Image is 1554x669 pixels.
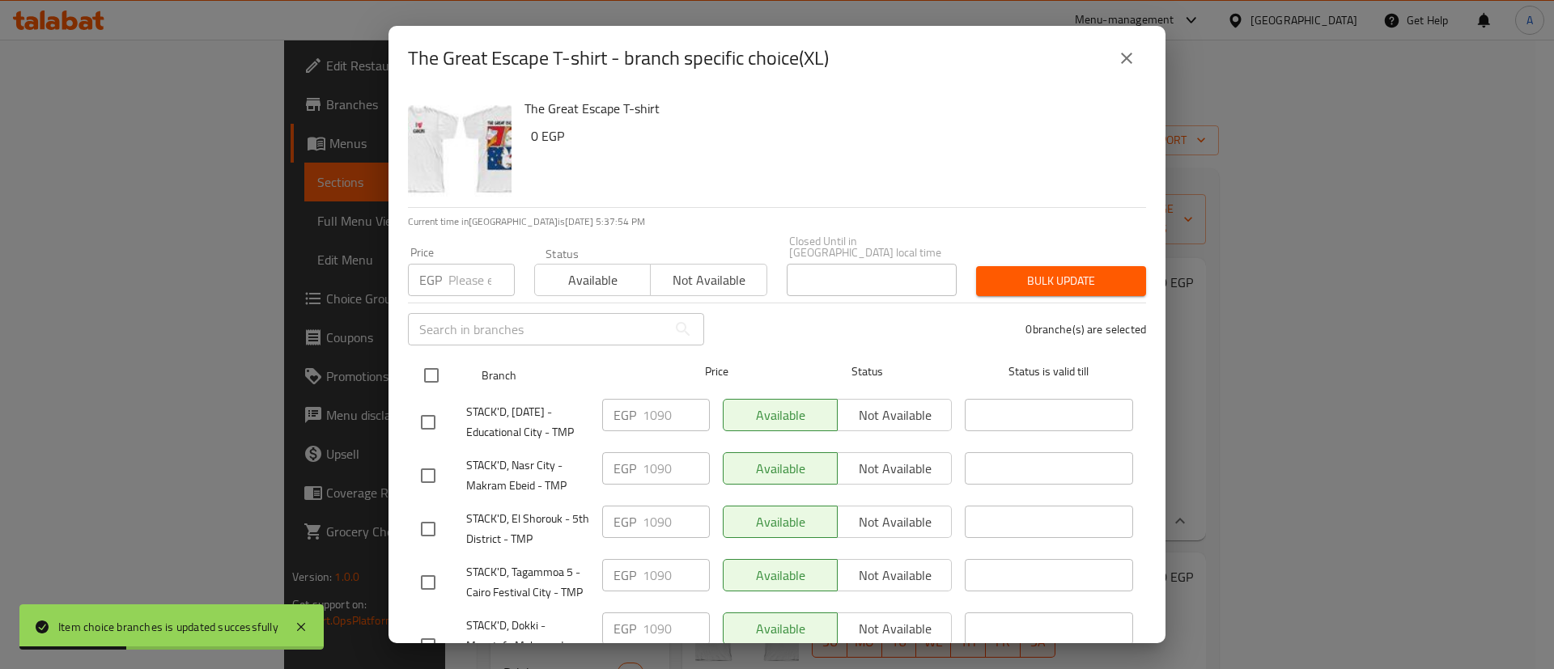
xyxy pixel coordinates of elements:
[976,266,1146,296] button: Bulk update
[643,399,710,431] input: Please enter price
[541,269,644,292] span: Available
[989,271,1133,291] span: Bulk update
[482,366,650,386] span: Branch
[614,512,636,531] p: EGP
[965,362,1133,382] span: Status is valid till
[643,506,710,538] input: Please enter price
[531,125,1133,147] h6: 0 EGP
[614,619,636,638] p: EGP
[58,618,278,636] div: Item choice branches is updated successfully
[466,562,589,603] span: STACK'D, Tagammoa 5 - Cairo Festival City - TMP
[657,269,760,292] span: Not available
[643,612,710,645] input: Please enter price
[466,402,589,442] span: STACK'D, [DATE] - Educational City - TMP
[663,362,771,382] span: Price
[643,452,710,485] input: Please enter price
[643,559,710,591] input: Please enter price
[408,45,829,71] h2: The Great Escape T-shirt - branch specific choice(XL)
[408,97,512,201] img: The Great Escape T-shirt
[614,565,636,585] p: EGP
[650,264,766,296] button: Not available
[466,509,589,549] span: STACK'D, El Shorouk - 5th District - TMP
[783,362,952,382] span: Status
[1107,39,1146,78] button: close
[466,455,589,496] span: STACK'D, Nasr City - Makram Ebeid - TMP
[408,214,1146,229] p: Current time in [GEOGRAPHIC_DATA] is [DATE] 5:37:54 PM
[614,405,636,425] p: EGP
[1025,321,1146,337] p: 0 branche(s) are selected
[408,313,667,345] input: Search in branches
[448,264,515,296] input: Please enter price
[614,459,636,478] p: EGP
[419,270,442,290] p: EGP
[524,97,1133,120] h6: The Great Escape T-shirt
[534,264,651,296] button: Available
